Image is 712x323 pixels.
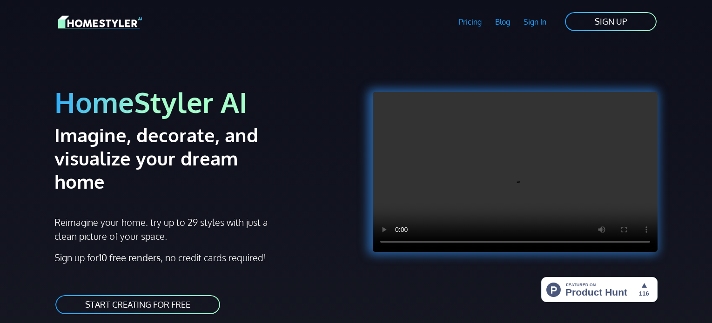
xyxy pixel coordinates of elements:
[488,11,517,33] a: Blog
[54,250,350,264] p: Sign up for , no credit cards required!
[452,11,489,33] a: Pricing
[54,215,276,243] p: Reimagine your home: try up to 29 styles with just a clean picture of your space.
[58,14,142,30] img: HomeStyler AI logo
[54,123,291,193] h2: Imagine, decorate, and visualize your dream home
[564,11,658,32] a: SIGN UP
[517,11,553,33] a: Sign In
[54,294,221,315] a: START CREATING FOR FREE
[54,85,350,119] h1: HomeStyler AI
[541,277,658,302] img: HomeStyler AI - Interior Design Made Easy: One Click to Your Dream Home | Product Hunt
[99,251,161,264] strong: 10 free renders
